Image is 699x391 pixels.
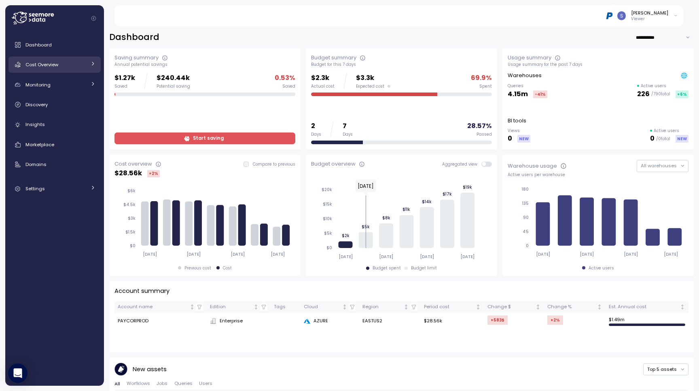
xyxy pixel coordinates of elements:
[271,252,285,257] tspan: [DATE]
[475,304,481,310] div: Not sorted
[326,245,332,250] tspan: $0
[157,84,190,89] div: Potential saving
[508,83,547,89] p: Queries
[536,252,550,257] tspan: [DATE]
[114,313,207,329] td: PAYCORPROD
[114,160,152,168] div: Cost overview
[114,301,207,313] th: Account nameNot sorted
[421,313,484,329] td: $28.56k
[544,301,606,313] th: Change %Not sorted
[641,83,666,89] p: Active users
[304,303,341,311] div: Cloud
[8,181,101,197] a: Settings
[301,301,359,313] th: CloudNot sorted
[422,199,432,204] tspan: $14k
[128,216,136,221] tspan: $3k
[479,84,492,89] div: Spent
[358,183,374,189] text: [DATE]
[522,201,529,206] tspan: 135
[362,303,402,311] div: Region
[253,162,295,167] p: Compare to previous
[157,381,167,386] span: Jobs
[342,304,347,310] div: Not sorted
[311,62,492,67] div: Budget for this 7 days
[114,62,295,67] div: Annual potential savings
[274,303,297,311] div: Tags
[311,132,321,137] div: Days
[487,303,534,311] div: Change $
[123,202,136,207] tspan: $4.5k
[187,252,201,257] tspan: [DATE]
[508,162,557,170] div: Warehouse usage
[508,71,542,80] p: Warehouses
[25,101,48,108] span: Discovery
[143,252,157,257] tspan: [DATE]
[403,304,409,310] div: Not sorted
[637,89,650,100] p: 226
[206,301,271,313] th: EditionNot sorted
[605,11,614,20] img: 68b03c81eca7ebbb46a2a292.PNG
[442,162,481,167] span: Aggregated view
[114,73,135,84] p: $1.27k
[25,82,51,88] span: Monitoring
[147,170,160,177] div: +2 %
[547,303,595,311] div: Change %
[651,91,670,97] p: / 790 total
[533,90,547,98] div: -41 %
[535,304,541,310] div: Not sorted
[8,117,101,133] a: Insights
[130,243,136,248] tspan: $0
[323,202,332,207] tspan: $15k
[8,57,101,73] a: Cost Overview
[25,185,45,192] span: Settings
[656,136,670,142] p: / 0 total
[523,229,529,234] tspan: 45
[523,215,529,220] tspan: 90
[508,128,530,134] p: Views
[25,42,52,48] span: Dashboard
[643,364,688,375] button: Top 5 assets
[650,133,655,144] p: 0
[362,224,370,229] tspan: $5k
[508,117,526,125] p: BI tools
[359,313,421,329] td: EASTUS2
[420,254,434,259] tspan: [DATE]
[114,54,159,62] div: Saving summary
[304,317,356,325] div: AZURE
[526,243,529,248] tspan: 0
[359,301,421,313] th: RegionNot sorted
[606,301,688,313] th: Est. Annual costNot sorted
[631,16,668,22] p: Viewer
[193,133,224,144] span: Start saving
[210,303,252,311] div: Edition
[521,187,529,192] tspan: 180
[231,252,245,257] tspan: [DATE]
[127,188,136,193] tspan: $6k
[547,315,563,325] div: +2 %
[508,133,512,144] p: 0
[311,54,356,62] div: Budget summary
[311,84,335,89] div: Actual cost
[338,254,352,259] tspan: [DATE]
[443,191,452,197] tspan: $17k
[8,97,101,113] a: Discovery
[114,168,142,179] p: $ 28.56k
[624,252,638,257] tspan: [DATE]
[189,304,195,310] div: Not sorted
[477,132,492,137] div: Passed
[311,121,321,132] p: 2
[508,89,528,100] p: 4.15m
[157,73,190,84] p: $240.44k
[25,161,47,168] span: Domains
[637,160,688,172] button: All warehouses
[89,15,99,21] button: Collapse navigation
[382,215,390,221] tspan: $8k
[484,301,544,313] th: Change $Not sorted
[680,304,685,310] div: Not sorted
[8,137,101,153] a: Marketplace
[356,73,390,84] p: $3.3k
[8,156,101,172] a: Domains
[508,54,551,62] div: Usage summary
[322,187,332,192] tspan: $20k
[467,121,492,132] p: 28.57 %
